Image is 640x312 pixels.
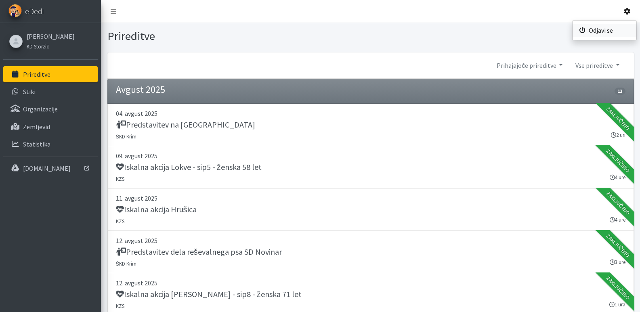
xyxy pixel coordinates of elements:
p: Zemljevid [23,123,50,131]
h5: Predstavitev na [GEOGRAPHIC_DATA] [116,120,255,130]
p: 04. avgust 2025 [116,109,625,118]
h5: Iskalna akcija Lokve - sip5 - ženska 58 let [116,162,262,172]
p: Organizacije [23,105,58,113]
a: [PERSON_NAME] [27,31,75,41]
a: 04. avgust 2025 Predstavitev na [GEOGRAPHIC_DATA] ŠKD Krim 2 uri Zaključeno [107,104,634,146]
small: KZS [116,218,124,224]
a: Stiki [3,84,98,100]
p: 11. avgust 2025 [116,193,625,203]
small: ŠKD Krim [116,133,137,140]
small: KZS [116,176,124,182]
a: Odjavi se [573,24,636,37]
a: KD Storžič [27,41,75,51]
small: KD Storžič [27,43,49,50]
a: 12. avgust 2025 Predstavitev dela reševalnega psa SD Novinar ŠKD Krim 3 ure Zaključeno [107,231,634,273]
a: 11. avgust 2025 Iskalna akcija Hrušica KZS 4 ure Zaključeno [107,188,634,231]
p: Statistika [23,140,50,148]
a: 09. avgust 2025 Iskalna akcija Lokve - sip5 - ženska 58 let KZS 4 ure Zaključeno [107,146,634,188]
img: eDedi [8,4,22,17]
a: Organizacije [3,101,98,117]
p: Prireditve [23,70,50,78]
h5: Iskalna akcija Hrušica [116,205,197,214]
a: [DOMAIN_NAME] [3,160,98,176]
a: Statistika [3,136,98,152]
a: Prihajajoče prireditve [490,57,569,73]
a: Zemljevid [3,119,98,135]
p: Stiki [23,88,36,96]
h4: Avgust 2025 [116,84,165,96]
p: 12. avgust 2025 [116,236,625,245]
span: 13 [615,88,625,95]
p: [DOMAIN_NAME] [23,164,71,172]
h1: Prireditve [107,29,368,43]
span: eDedi [25,5,44,17]
p: 09. avgust 2025 [116,151,625,161]
a: Prireditve [3,66,98,82]
p: 12. avgust 2025 [116,278,625,288]
h5: Iskalna akcija [PERSON_NAME] - sip8 - ženska 71 let [116,289,302,299]
a: Vse prireditve [569,57,625,73]
small: KZS [116,303,124,309]
small: ŠKD Krim [116,260,137,267]
h5: Predstavitev dela reševalnega psa SD Novinar [116,247,282,257]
